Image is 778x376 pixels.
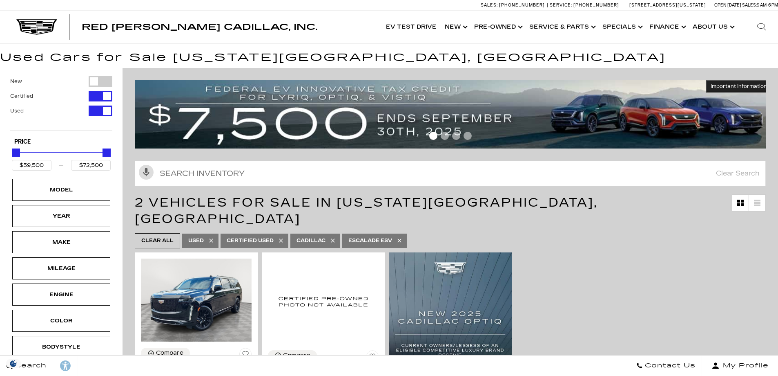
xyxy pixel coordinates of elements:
span: My Profile [720,360,769,371]
span: Sales: [481,2,498,8]
div: Make [41,238,82,247]
div: Year [41,212,82,221]
label: New [10,77,22,86]
a: New [441,11,470,43]
div: Compare [283,352,310,359]
span: Escalade ESV [348,236,392,246]
div: YearYear [12,205,110,227]
div: ModelModel [12,179,110,201]
div: MakeMake [12,231,110,253]
a: Service & Parts [525,11,598,43]
a: Service: [PHONE_NUMBER] [547,3,621,7]
span: Go to slide 1 [429,132,437,140]
span: Important Information [711,83,767,90]
button: Compare Vehicle [141,348,190,358]
span: Cadillac [296,236,325,246]
span: Go to slide 4 [464,132,472,140]
div: Color [41,316,82,325]
a: [STREET_ADDRESS][US_STATE] [629,2,706,8]
span: Open [DATE] [714,2,741,8]
input: Maximum [71,160,111,171]
label: Certified [10,92,33,100]
input: Search Inventory [135,161,766,186]
div: Mileage [41,264,82,273]
span: Used [188,236,204,246]
button: Save Vehicle [239,348,252,363]
span: Go to slide 3 [452,132,460,140]
span: [PHONE_NUMBER] [499,2,545,8]
div: Maximum Price [103,149,111,157]
div: Filter by Vehicle Type [10,76,112,131]
div: Engine [41,290,82,299]
span: Go to slide 2 [441,132,449,140]
div: EngineEngine [12,284,110,306]
img: vrp-tax-ending-august-version [135,80,772,149]
button: Important Information [706,80,772,92]
span: Search [13,360,47,371]
svg: Click to toggle on voice search [139,165,154,180]
button: Open user profile menu [702,356,778,376]
span: Clear All [141,236,174,246]
span: 9 AM-6 PM [757,2,778,8]
h5: Price [14,138,108,146]
label: Used [10,107,24,115]
img: 2022 Cadillac Escalade ESV Sport [268,259,379,344]
div: Bodystyle [41,342,82,351]
a: About Us [689,11,737,43]
a: Red [PERSON_NAME] Cadillac, Inc. [82,23,317,31]
img: Cadillac Dark Logo with Cadillac White Text [16,19,57,35]
div: BodystyleBodystyle [12,336,110,358]
a: Finance [645,11,689,43]
span: Contact Us [643,360,696,371]
a: Specials [598,11,645,43]
input: Minimum [12,160,51,171]
a: Contact Us [630,356,702,376]
a: Pre-Owned [470,11,525,43]
div: Minimum Price [12,149,20,157]
span: Certified Used [227,236,274,246]
img: Opt-Out Icon [4,359,23,368]
div: Compare [156,349,183,357]
button: Compare Vehicle [268,350,317,361]
div: MileageMileage [12,257,110,279]
a: EV Test Drive [382,11,441,43]
button: Save Vehicle [366,350,379,366]
a: Sales: [PHONE_NUMBER] [481,3,547,7]
div: Model [41,185,82,194]
section: Click to Open Cookie Consent Modal [4,359,23,368]
div: Price [12,146,111,171]
span: Sales: [742,2,757,8]
span: [PHONE_NUMBER] [573,2,619,8]
span: Service: [550,2,572,8]
img: 2022 Cadillac Escalade ESV Sport [141,259,252,342]
div: ColorColor [12,310,110,332]
span: Red [PERSON_NAME] Cadillac, Inc. [82,22,317,32]
span: 2 Vehicles for Sale in [US_STATE][GEOGRAPHIC_DATA], [GEOGRAPHIC_DATA] [135,195,598,226]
